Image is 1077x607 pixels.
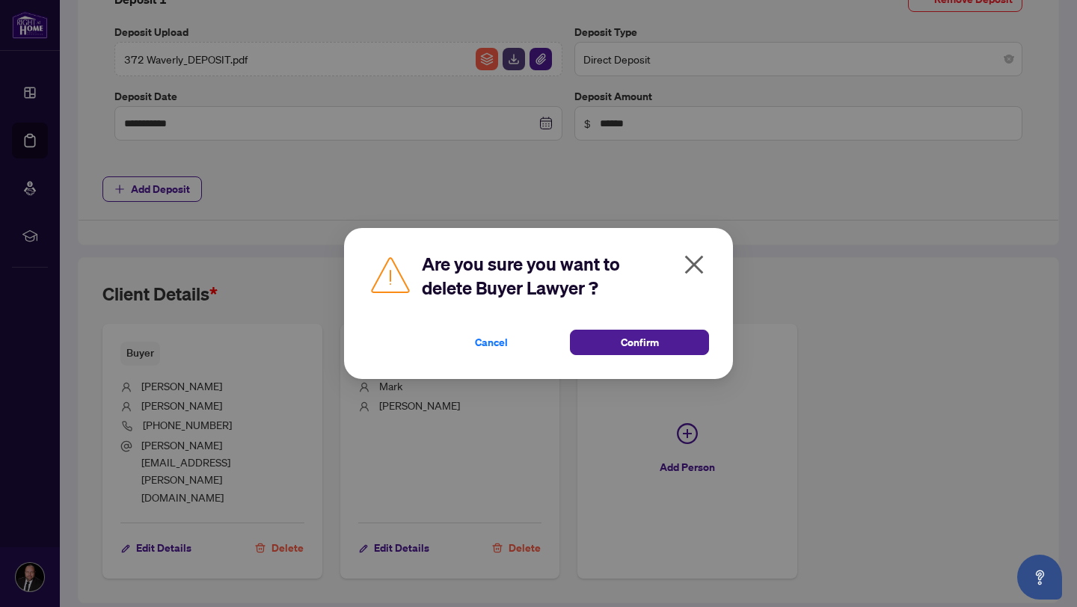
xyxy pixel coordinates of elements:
[475,330,508,354] span: Cancel
[368,252,413,297] img: Caution Icon
[1017,555,1062,600] button: Open asap
[422,330,561,355] button: Cancel
[422,252,709,300] h2: Are you sure you want to delete Buyer Lawyer ?
[682,253,706,277] span: close
[570,330,709,355] button: Confirm
[621,330,659,354] span: Confirm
